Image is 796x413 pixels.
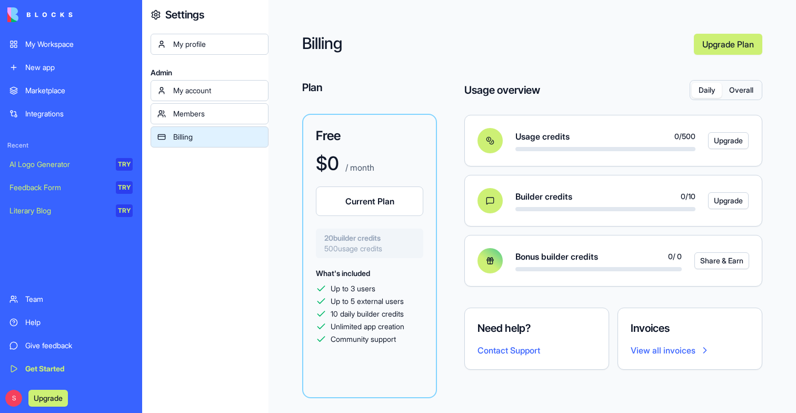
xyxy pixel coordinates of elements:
[3,200,139,221] a: Literary BlogTRY
[9,159,108,170] div: AI Logo Generator
[331,283,375,294] span: Up to 3 users
[3,80,139,101] a: Marketplace
[151,126,268,147] a: Billing
[165,7,204,22] h4: Settings
[3,141,139,150] span: Recent
[316,127,423,144] h3: Free
[5,390,22,407] span: S
[515,250,598,263] span: Bonus builder credits
[722,83,760,98] button: Overall
[3,154,139,175] a: AI Logo GeneratorTRY
[331,309,404,319] span: 10 daily builder credits
[173,39,262,50] div: My profile
[28,392,68,403] a: Upgrade
[25,39,133,50] div: My Workspace
[151,34,268,55] a: My profile
[3,289,139,310] a: Team
[151,80,268,101] a: My account
[28,390,68,407] button: Upgrade
[25,294,133,304] div: Team
[477,344,540,357] button: Contact Support
[25,62,133,73] div: New app
[631,344,749,357] a: View all invoices
[694,34,762,55] a: Upgrade Plan
[477,321,596,336] h4: Need help?
[25,85,133,96] div: Marketplace
[173,85,262,96] div: My account
[116,181,133,194] div: TRY
[25,109,133,119] div: Integrations
[331,334,396,345] span: Community support
[302,114,437,398] a: Free$0 / monthCurrent Plan20builder credits500usage creditsWhat's includedUp to 3 usersUp to 5 ex...
[3,177,139,198] a: Feedback FormTRY
[668,251,682,262] span: 0 / 0
[324,243,415,254] span: 500 usage credits
[681,191,695,202] span: 0 / 10
[9,182,108,193] div: Feedback Form
[25,317,133,328] div: Help
[708,192,737,209] a: Upgrade
[25,363,133,374] div: Get Started
[674,131,695,142] span: 0 / 500
[324,233,415,243] span: 20 builder credits
[151,103,268,124] a: Members
[116,158,133,171] div: TRY
[464,83,540,97] h4: Usage overview
[316,153,339,174] h1: $ 0
[151,67,268,78] span: Admin
[331,296,404,307] span: Up to 5 external users
[331,321,404,332] span: Unlimited app creation
[3,312,139,333] a: Help
[631,321,749,336] h4: Invoices
[3,34,139,55] a: My Workspace
[316,186,423,216] button: Current Plan
[3,358,139,379] a: Get Started
[116,204,133,217] div: TRY
[515,130,570,143] span: Usage credits
[7,7,73,22] img: logo
[694,252,749,269] button: Share & Earn
[515,190,572,203] span: Builder credits
[302,34,685,55] h2: Billing
[3,103,139,124] a: Integrations
[3,57,139,78] a: New app
[173,132,262,142] div: Billing
[316,269,370,278] span: What's included
[9,205,108,216] div: Literary Blog
[708,132,749,149] button: Upgrade
[708,132,737,149] a: Upgrade
[25,340,133,351] div: Give feedback
[173,109,262,119] div: Members
[343,161,374,174] p: / month
[3,335,139,356] a: Give feedback
[302,80,437,95] h4: Plan
[708,192,749,209] button: Upgrade
[692,83,722,98] button: Daily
